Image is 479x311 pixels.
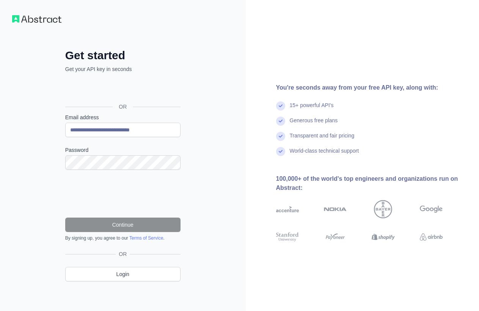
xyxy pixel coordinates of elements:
label: Email address [65,114,181,121]
span: OR [116,250,130,258]
img: check mark [276,117,285,126]
div: World-class technical support [290,147,359,162]
button: Continue [65,218,181,232]
iframe: Nút Đăng nhập bằng Google [61,81,183,98]
img: accenture [276,200,299,218]
div: 100,000+ of the world's top engineers and organizations run on Abstract: [276,174,467,193]
div: You're seconds away from your free API key, along with: [276,83,467,92]
img: check mark [276,132,285,141]
div: 15+ powerful API's [290,101,334,117]
h2: Get started [65,49,181,62]
img: Workflow [12,15,61,23]
span: OR [113,103,133,111]
img: nokia [324,200,347,218]
p: Get your API key in seconds [65,65,181,73]
div: Generous free plans [290,117,338,132]
iframe: reCAPTCHA [65,179,181,208]
a: Terms of Service [129,235,163,241]
div: By signing up, you agree to our . [65,235,181,241]
img: shopify [372,231,394,243]
div: Transparent and fair pricing [290,132,355,147]
label: Password [65,146,181,154]
img: bayer [374,200,392,218]
img: check mark [276,101,285,111]
img: check mark [276,147,285,156]
img: google [420,200,443,218]
img: airbnb [420,231,443,243]
img: payoneer [324,231,347,243]
a: Login [65,267,181,281]
img: stanford university [276,231,299,243]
